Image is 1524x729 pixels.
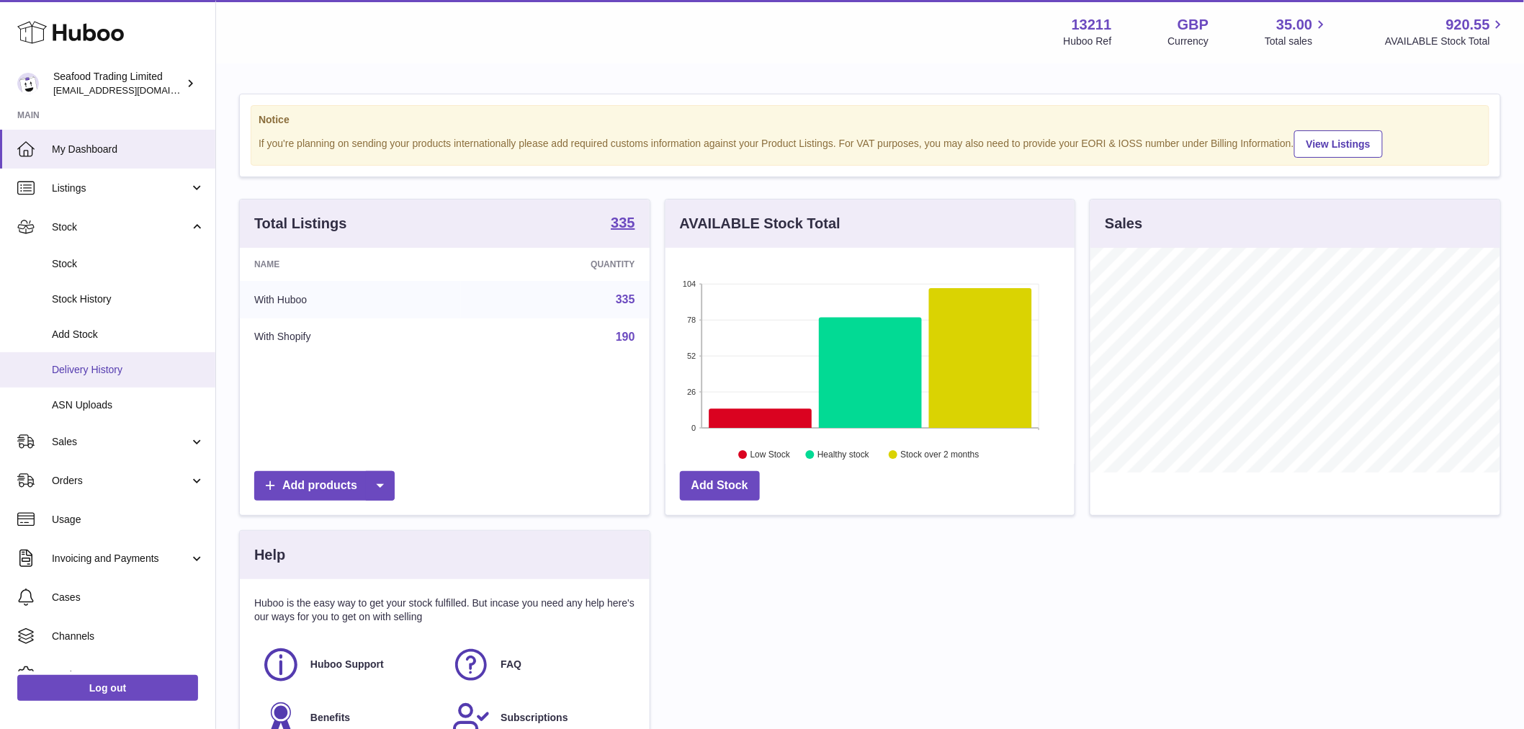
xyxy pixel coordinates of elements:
span: AVAILABLE Stock Total [1385,35,1507,48]
span: [EMAIL_ADDRESS][DOMAIN_NAME] [53,84,212,96]
span: Total sales [1265,35,1329,48]
span: Listings [52,182,189,195]
text: Stock over 2 months [900,450,979,460]
strong: Notice [259,113,1482,127]
a: 35.00 Total sales [1265,15,1329,48]
text: 26 [687,388,696,396]
strong: 335 [611,215,635,230]
span: Invoicing and Payments [52,552,189,565]
h3: AVAILABLE Stock Total [680,214,841,233]
a: 190 [616,331,635,343]
a: View Listings [1294,130,1383,158]
a: 335 [616,293,635,305]
span: 920.55 [1446,15,1490,35]
text: Low Stock [750,450,791,460]
strong: 13211 [1072,15,1112,35]
strong: GBP [1178,15,1209,35]
div: If you're planning on sending your products internationally please add required customs informati... [259,128,1482,158]
a: Add products [254,471,395,501]
div: Currency [1168,35,1209,48]
div: Seafood Trading Limited [53,70,183,97]
span: Delivery History [52,363,205,377]
p: Huboo is the easy way to get your stock fulfilled. But incase you need any help here's our ways f... [254,596,635,624]
h3: Total Listings [254,214,347,233]
span: Stock [52,257,205,271]
span: Subscriptions [501,711,568,725]
span: 35.00 [1276,15,1312,35]
div: Huboo Ref [1064,35,1112,48]
th: Name [240,248,461,281]
text: 52 [687,352,696,360]
span: Add Stock [52,328,205,341]
span: ASN Uploads [52,398,205,412]
span: Orders [52,474,189,488]
th: Quantity [461,248,650,281]
a: FAQ [452,645,627,684]
span: Huboo Support [310,658,384,671]
span: Settings [52,668,205,682]
span: Cases [52,591,205,604]
text: 78 [687,316,696,324]
span: Sales [52,435,189,449]
a: Log out [17,675,198,701]
text: 0 [691,424,696,432]
a: 920.55 AVAILABLE Stock Total [1385,15,1507,48]
td: With Huboo [240,281,461,318]
span: Stock [52,220,189,234]
span: Stock History [52,292,205,306]
a: Add Stock [680,471,760,501]
a: 335 [611,215,635,233]
span: Usage [52,513,205,527]
h3: Sales [1105,214,1142,233]
a: Huboo Support [261,645,437,684]
text: 104 [683,279,696,288]
span: My Dashboard [52,143,205,156]
span: FAQ [501,658,521,671]
td: With Shopify [240,318,461,356]
span: Benefits [310,711,350,725]
text: Healthy stock [817,450,870,460]
h3: Help [254,545,285,565]
img: internalAdmin-13211@internal.huboo.com [17,73,39,94]
span: Channels [52,630,205,643]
